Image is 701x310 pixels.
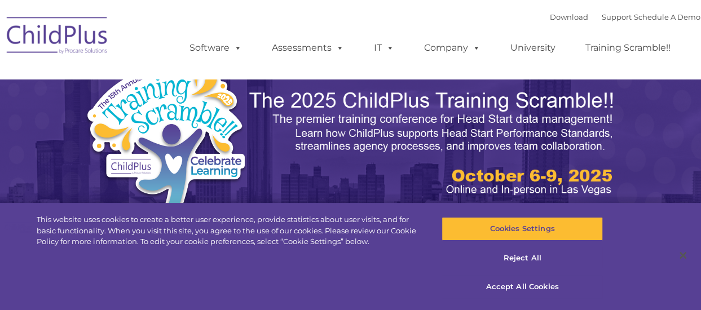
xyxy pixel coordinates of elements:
a: Schedule A Demo [634,12,700,21]
a: IT [363,37,405,59]
a: University [499,37,567,59]
button: Accept All Cookies [442,275,603,299]
div: This website uses cookies to create a better user experience, provide statistics about user visit... [37,214,421,247]
button: Cookies Settings [442,217,603,241]
a: Training Scramble!! [574,37,682,59]
a: Download [550,12,588,21]
a: Assessments [261,37,355,59]
span: Phone number [157,121,205,129]
font: | [550,12,700,21]
a: Support [602,12,632,21]
img: ChildPlus by Procare Solutions [1,9,114,65]
button: Close [671,243,695,268]
span: Last name [157,74,191,83]
a: Company [413,37,492,59]
button: Reject All [442,246,603,270]
a: Software [178,37,253,59]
